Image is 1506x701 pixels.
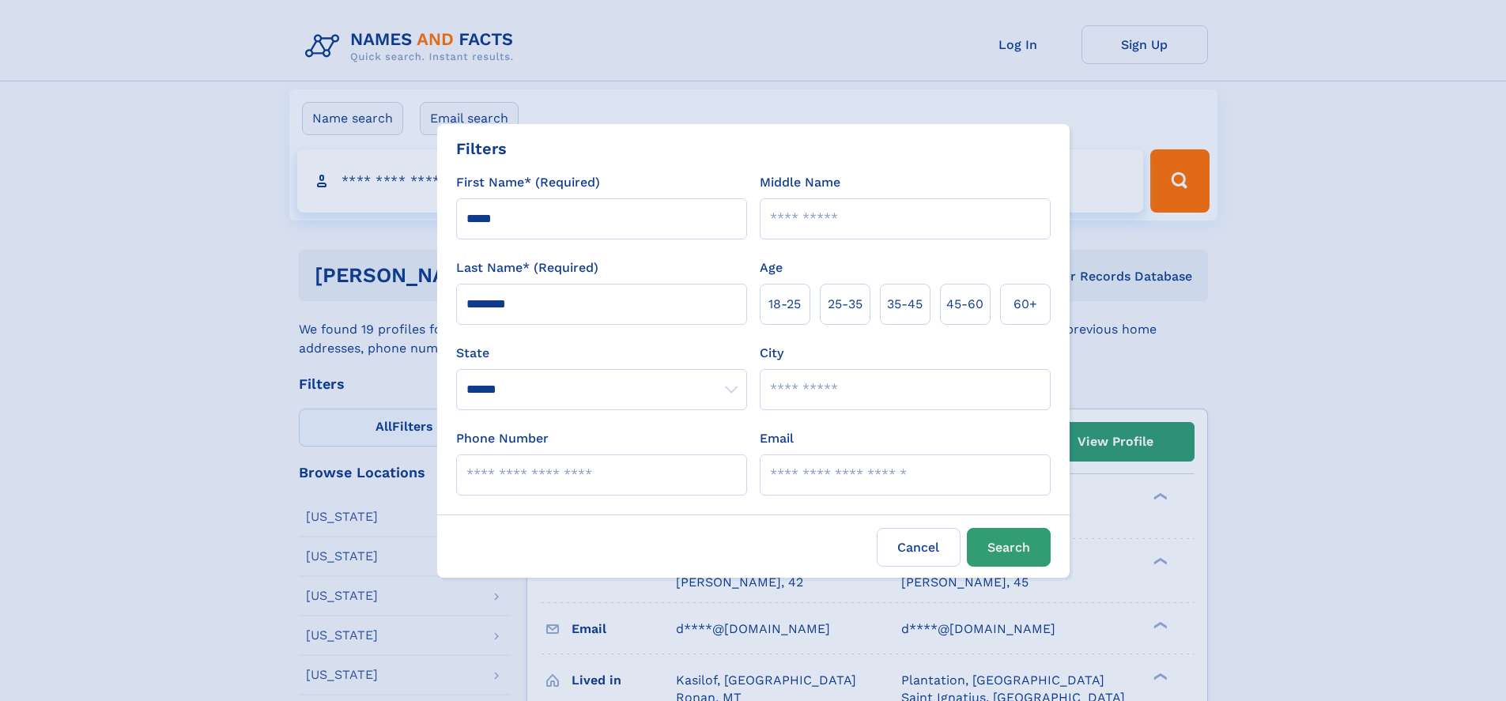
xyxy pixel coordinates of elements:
[456,137,507,160] div: Filters
[887,295,923,314] span: 35‑45
[967,528,1051,567] button: Search
[760,258,783,277] label: Age
[877,528,961,567] label: Cancel
[760,429,794,448] label: Email
[456,258,598,277] label: Last Name* (Required)
[946,295,983,314] span: 45‑60
[828,295,862,314] span: 25‑35
[456,173,600,192] label: First Name* (Required)
[456,429,549,448] label: Phone Number
[1013,295,1037,314] span: 60+
[760,173,840,192] label: Middle Name
[760,344,783,363] label: City
[456,344,747,363] label: State
[768,295,801,314] span: 18‑25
